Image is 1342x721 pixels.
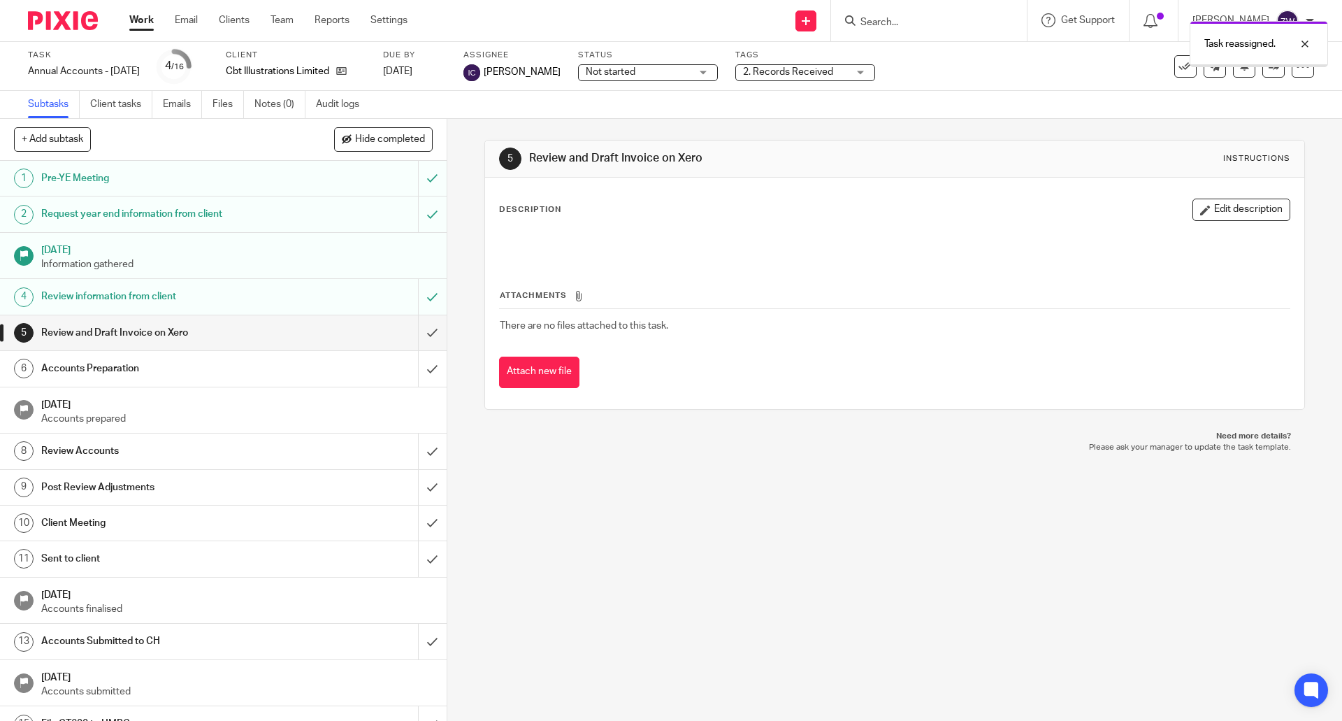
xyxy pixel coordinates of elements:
a: Emails [163,91,202,118]
a: Subtasks [28,91,80,118]
div: 5 [499,148,521,170]
div: 9 [14,478,34,497]
button: Edit description [1192,199,1290,221]
a: Team [270,13,294,27]
p: Accounts finalised [41,602,433,616]
div: Annual Accounts - July 2025 [28,64,140,78]
label: Client [226,50,366,61]
a: Work [129,13,154,27]
div: 13 [14,632,34,652]
h1: Sent to client [41,548,283,569]
p: Need more details? [498,431,1290,442]
div: 11 [14,549,34,569]
p: Please ask your manager to update the task template. [498,442,1290,453]
span: Attachments [500,292,567,299]
button: Attach new file [499,357,579,388]
p: Cbt Illustrations Limited [226,64,329,78]
img: svg%3E [1276,10,1299,32]
div: 6 [14,359,34,378]
span: There are no files attached to this task. [500,321,668,331]
button: + Add subtask [14,127,91,151]
h1: Review and Draft Invoice on Xero [41,322,283,343]
h1: Post Review Adjustments [41,477,283,498]
h1: Accounts Preparation [41,358,283,379]
span: [DATE] [383,66,412,76]
p: Information gathered [41,257,433,271]
div: 4 [165,58,184,74]
h1: Client Meeting [41,513,283,534]
h1: Review Accounts [41,441,283,462]
span: Hide completed [355,134,425,145]
p: Accounts submitted [41,685,433,699]
p: Description [499,204,561,215]
div: Instructions [1223,153,1290,164]
div: 2 [14,205,34,224]
label: Status [578,50,718,61]
h1: [DATE] [41,667,433,685]
h1: [DATE] [41,585,433,602]
label: Task [28,50,140,61]
h1: Request year end information from client [41,204,283,224]
a: Notes (0) [254,91,305,118]
span: Not started [586,67,635,77]
p: Task reassigned. [1204,37,1276,51]
img: svg%3E [463,64,480,81]
a: Reports [315,13,349,27]
small: /16 [171,63,184,71]
div: Annual Accounts - [DATE] [28,64,140,78]
div: 10 [14,513,34,533]
h1: Accounts Submitted to CH [41,631,283,652]
div: 4 [14,287,34,307]
a: Clients [219,13,250,27]
a: Audit logs [316,91,370,118]
a: Files [212,91,244,118]
span: 2. Records Received [743,67,833,77]
h1: Review information from client [41,286,283,307]
h1: [DATE] [41,240,433,257]
label: Assignee [463,50,561,61]
label: Due by [383,50,446,61]
p: Accounts prepared [41,412,433,426]
span: [PERSON_NAME] [484,65,561,79]
div: 5 [14,323,34,343]
h1: [DATE] [41,394,433,412]
a: Client tasks [90,91,152,118]
button: Hide completed [334,127,433,151]
a: Email [175,13,198,27]
div: 8 [14,441,34,461]
a: Settings [370,13,407,27]
h1: Review and Draft Invoice on Xero [529,151,925,166]
img: Pixie [28,11,98,30]
div: 1 [14,169,34,188]
h1: Pre-YE Meeting [41,168,283,189]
